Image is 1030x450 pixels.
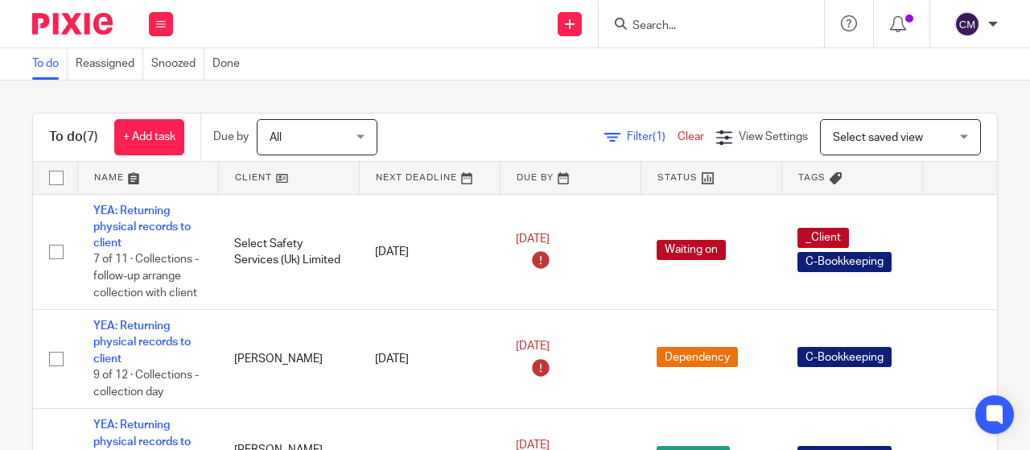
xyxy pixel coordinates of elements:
span: All [270,132,282,143]
span: 9 of 12 · Collections - collection day [93,369,199,398]
span: Filter [627,131,678,142]
span: [DATE] [516,341,550,352]
span: (1) [653,131,665,142]
a: Reassigned [76,48,143,80]
a: + Add task [114,119,184,155]
span: Select saved view [833,132,923,143]
a: YEA: Returning physical records to client [93,205,191,250]
a: YEA: Returning physical records to client [93,320,191,365]
span: C-Bookkeeping [797,347,892,367]
a: Snoozed [151,48,204,80]
img: svg%3E [954,11,980,37]
span: [DATE] [516,233,550,245]
span: Tags [798,173,826,182]
img: Pixie [32,13,113,35]
td: [DATE] [359,310,500,409]
td: [DATE] [359,194,500,310]
a: Clear [678,131,704,142]
span: View Settings [739,131,808,142]
span: _Client [797,228,849,248]
td: [PERSON_NAME] [218,310,359,409]
span: 7 of 11 · Collections - follow-up arrange collection with client [93,254,199,299]
h1: To do [49,129,98,146]
a: To do [32,48,68,80]
span: (7) [83,130,98,143]
input: Search [631,19,776,34]
span: Waiting on [657,240,726,260]
span: Dependency [657,347,738,367]
td: Select Safety Services (Uk) Limited [218,194,359,310]
span: C-Bookkeeping [797,252,892,272]
p: Due by [213,129,249,145]
a: Done [212,48,248,80]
